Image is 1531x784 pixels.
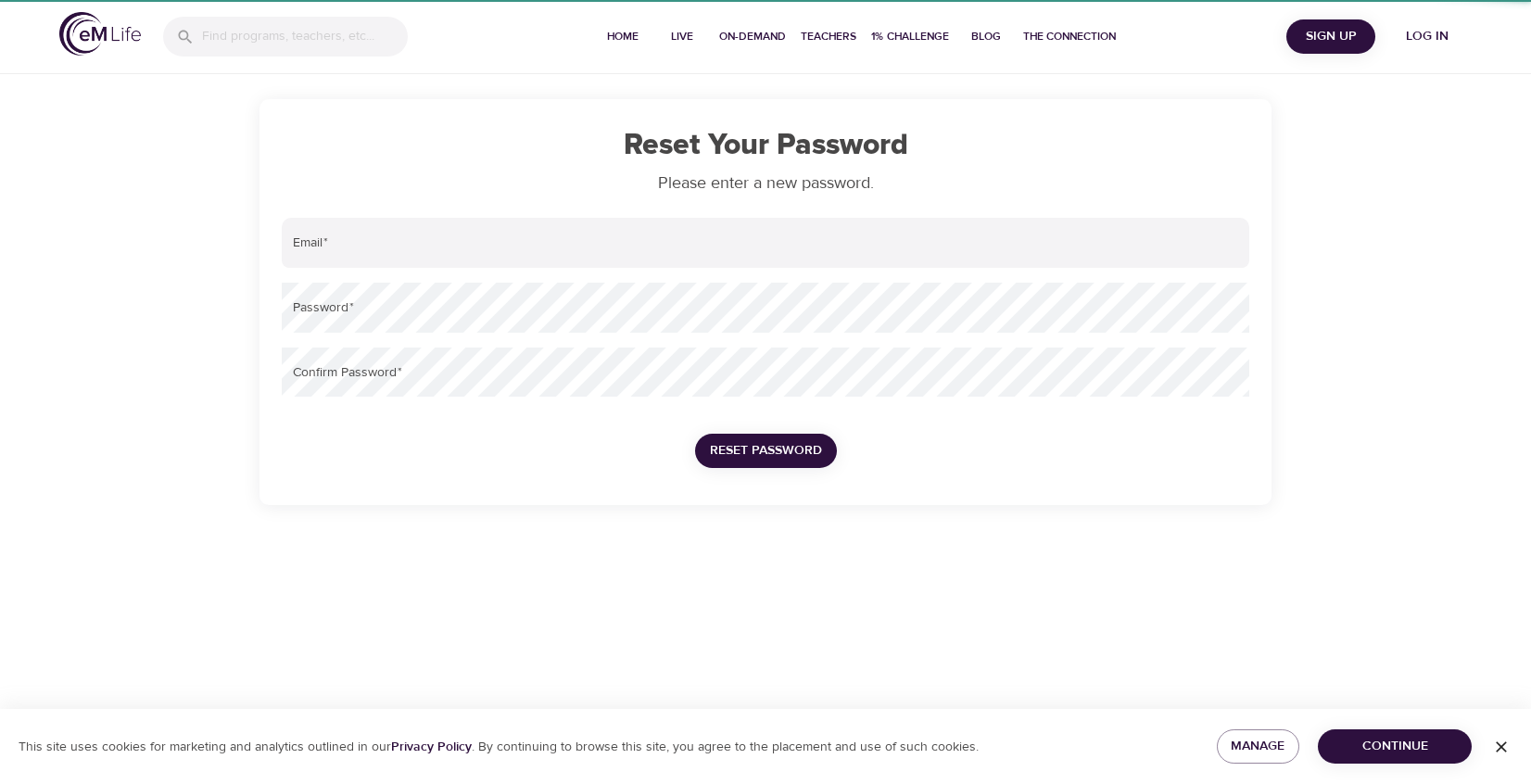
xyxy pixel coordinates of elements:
span: Manage [1232,735,1285,758]
button: Manage [1217,729,1300,764]
button: Continue [1318,729,1472,764]
p: Please enter a new password. [282,171,1249,196]
span: Reset Password [710,439,822,462]
span: On-Demand [719,27,786,46]
button: Reset Password [695,434,837,468]
img: logo [59,12,141,56]
button: Sign Up [1286,19,1375,54]
span: Home [601,27,645,46]
span: Continue [1333,735,1457,758]
span: Teachers [801,27,856,46]
span: The Connection [1023,27,1116,46]
span: Blog [964,27,1008,46]
span: Live [660,27,704,46]
h1: Reset Your Password [282,129,1249,163]
span: Log in [1390,25,1464,48]
span: Sign Up [1294,25,1368,48]
button: Log in [1383,19,1472,54]
input: Find programs, teachers, etc... [202,17,408,57]
a: Privacy Policy [391,739,472,755]
span: 1% Challenge [871,27,949,46]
